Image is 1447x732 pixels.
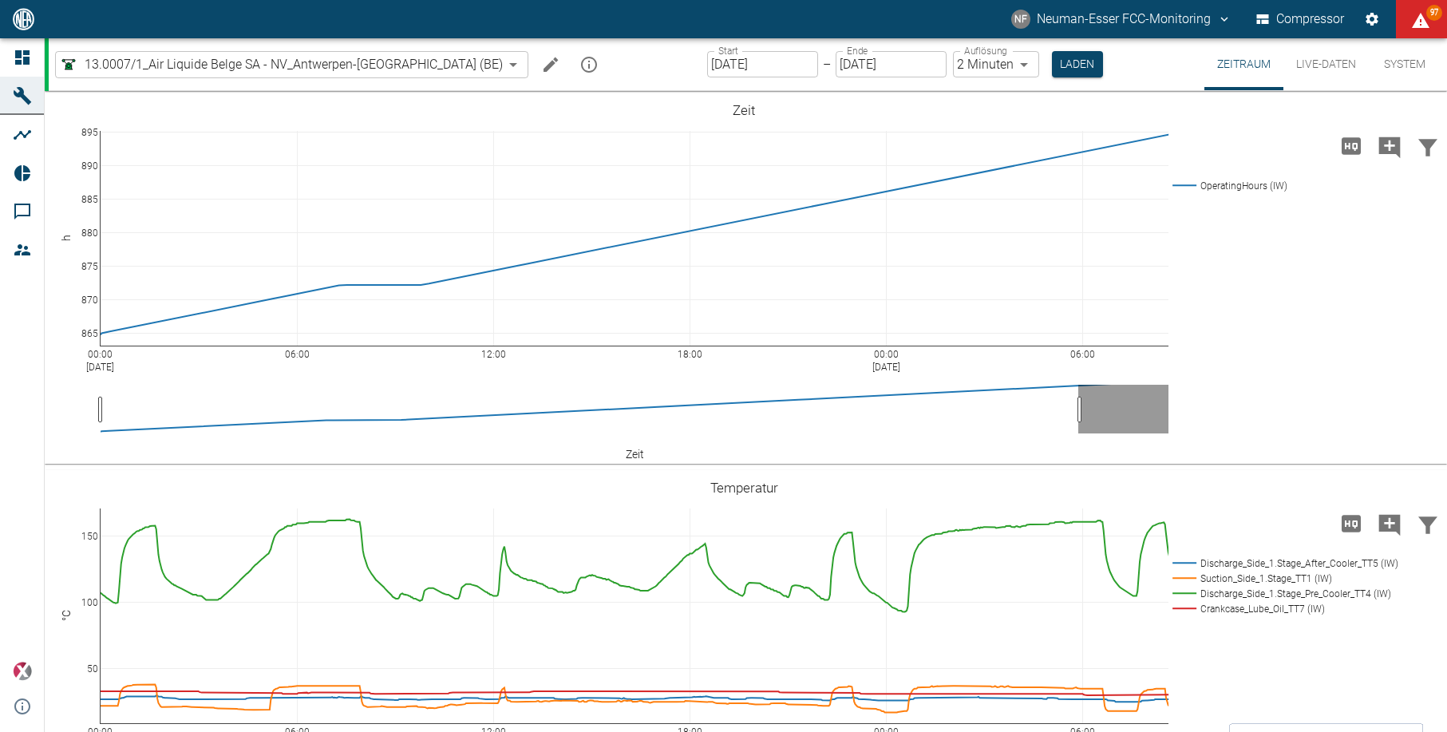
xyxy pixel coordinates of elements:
[85,55,503,73] span: 13.0007/1_Air Liquide Belge SA - NV_Antwerpen-[GEOGRAPHIC_DATA] (BE)
[1426,5,1442,21] span: 97
[59,55,503,74] a: 13.0007/1_Air Liquide Belge SA - NV_Antwerpen-[GEOGRAPHIC_DATA] (BE)
[1332,137,1370,152] span: Hohe Auflösung
[836,51,947,77] input: DD.MM.YYYY
[535,49,567,81] button: Machine bearbeiten
[13,662,32,681] img: Xplore Logo
[1253,5,1348,34] button: Compressor
[707,51,818,77] input: DD.MM.YYYY
[1369,38,1441,90] button: System
[823,55,831,73] p: –
[718,44,738,57] label: Start
[1409,503,1447,544] button: Daten filtern
[953,51,1039,77] div: 2 Minuten
[1204,38,1283,90] button: Zeitraum
[573,49,605,81] button: mission info
[1332,515,1370,530] span: Hohe Auflösung
[847,44,868,57] label: Ende
[964,44,1007,57] label: Auflösung
[1370,503,1409,544] button: Kommentar hinzufügen
[1009,5,1234,34] button: fcc-monitoring@neuman-esser.com
[1283,38,1369,90] button: Live-Daten
[1052,51,1103,77] button: Laden
[1409,125,1447,167] button: Daten filtern
[1370,125,1409,167] button: Kommentar hinzufügen
[11,8,36,30] img: logo
[1011,10,1030,29] div: NF
[1358,5,1386,34] button: Einstellungen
